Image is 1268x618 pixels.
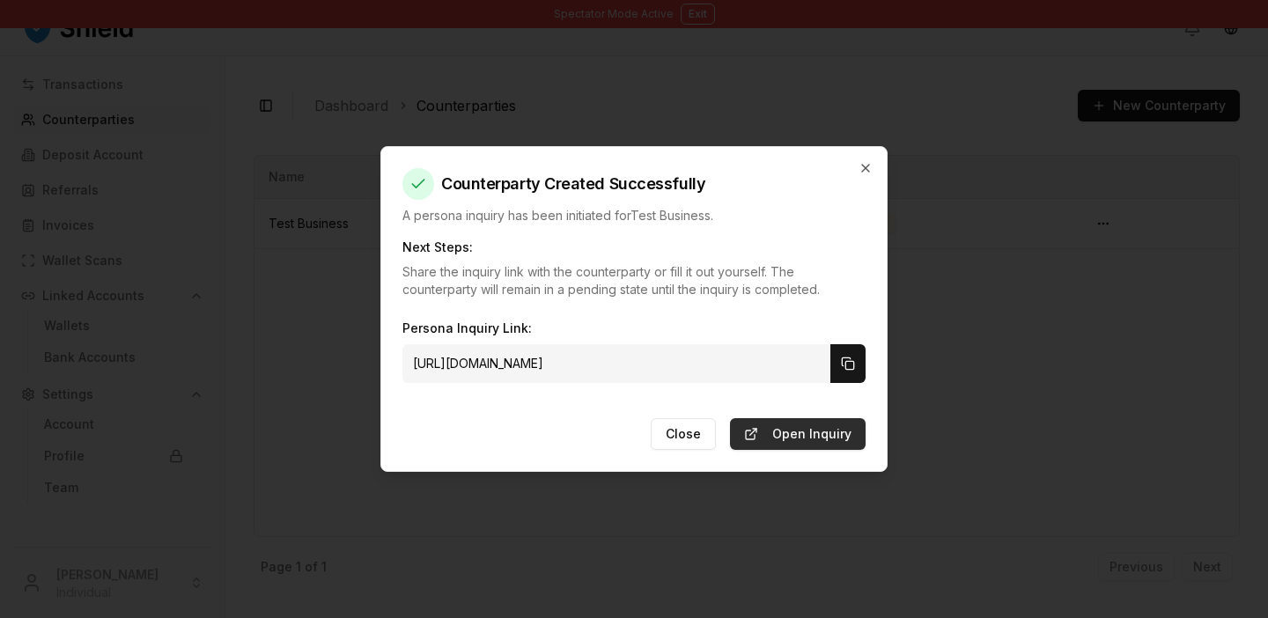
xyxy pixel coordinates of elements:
button: Close [651,418,716,450]
p: Share the inquiry link with the counterparty or fill it out yourself. The counterparty will remai... [402,263,866,298]
h2: Counterparty Created Successfully [402,168,866,200]
p: A persona inquiry has been initiated for Test Business . [402,207,866,224]
p: Next Steps: [402,239,866,256]
div: [URL][DOMAIN_NAME] [402,344,830,383]
a: Open Inquiry [730,418,866,450]
p: Persona Inquiry Link: [402,320,866,337]
button: Copy link to clipboard [830,344,866,383]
